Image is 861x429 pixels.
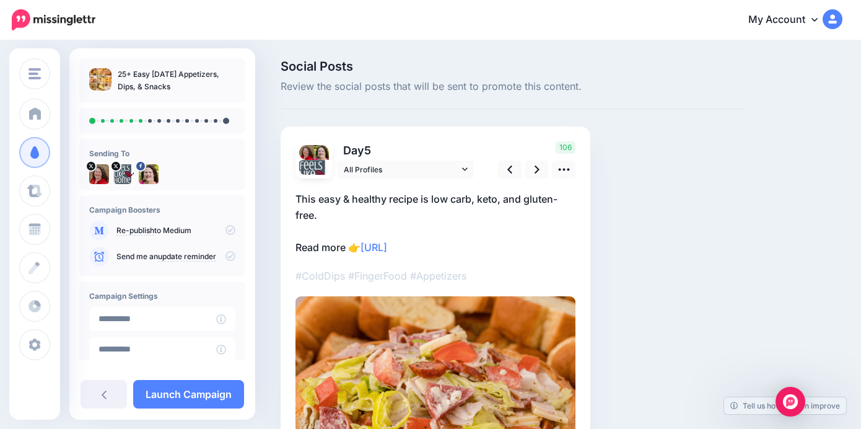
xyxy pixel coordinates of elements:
[28,68,41,79] img: menu.png
[281,60,746,73] span: Social Posts
[295,191,575,255] p: This easy & healthy recipe is low carb, keto, and gluten-free. Read more 👉
[89,68,111,91] img: 6e5183191ab5dd1764e3bc30faa036af_thumb.jpg
[89,149,235,158] h4: Sending To
[89,291,235,301] h4: Campaign Settings
[338,161,474,179] a: All Profiles
[299,160,329,190] img: -q9zgOOs-47689.png
[295,268,575,284] p: #ColdDips #FingerFood #Appetizers
[158,252,216,262] a: update reminder
[338,141,476,159] p: Day
[364,144,371,157] span: 5
[118,68,235,93] p: 25+ Easy [DATE] Appetizers, Dips, & Snacks
[281,79,746,95] span: Review the social posts that will be sent to promote this content.
[724,397,846,414] a: Tell us how we can improve
[89,205,235,214] h4: Campaign Boosters
[12,9,95,30] img: Missinglettr
[776,387,805,417] div: Open Intercom Messenger
[361,241,387,254] a: [URL]
[736,5,842,35] a: My Account
[139,164,159,184] img: 38085026_10156550668192359_4842997645431537664_n-bsa68663.jpg
[556,141,575,154] span: 106
[344,163,459,176] span: All Profiles
[299,145,314,160] img: pfFiH1u_-43245.jpg
[116,251,235,262] p: Send me an
[314,145,329,160] img: 38085026_10156550668192359_4842997645431537664_n-bsa68663.jpg
[89,164,109,184] img: pfFiH1u_-43245.jpg
[114,164,134,184] img: -q9zgOOs-47689.png
[116,225,235,236] p: to Medium
[116,226,154,236] a: Re-publish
